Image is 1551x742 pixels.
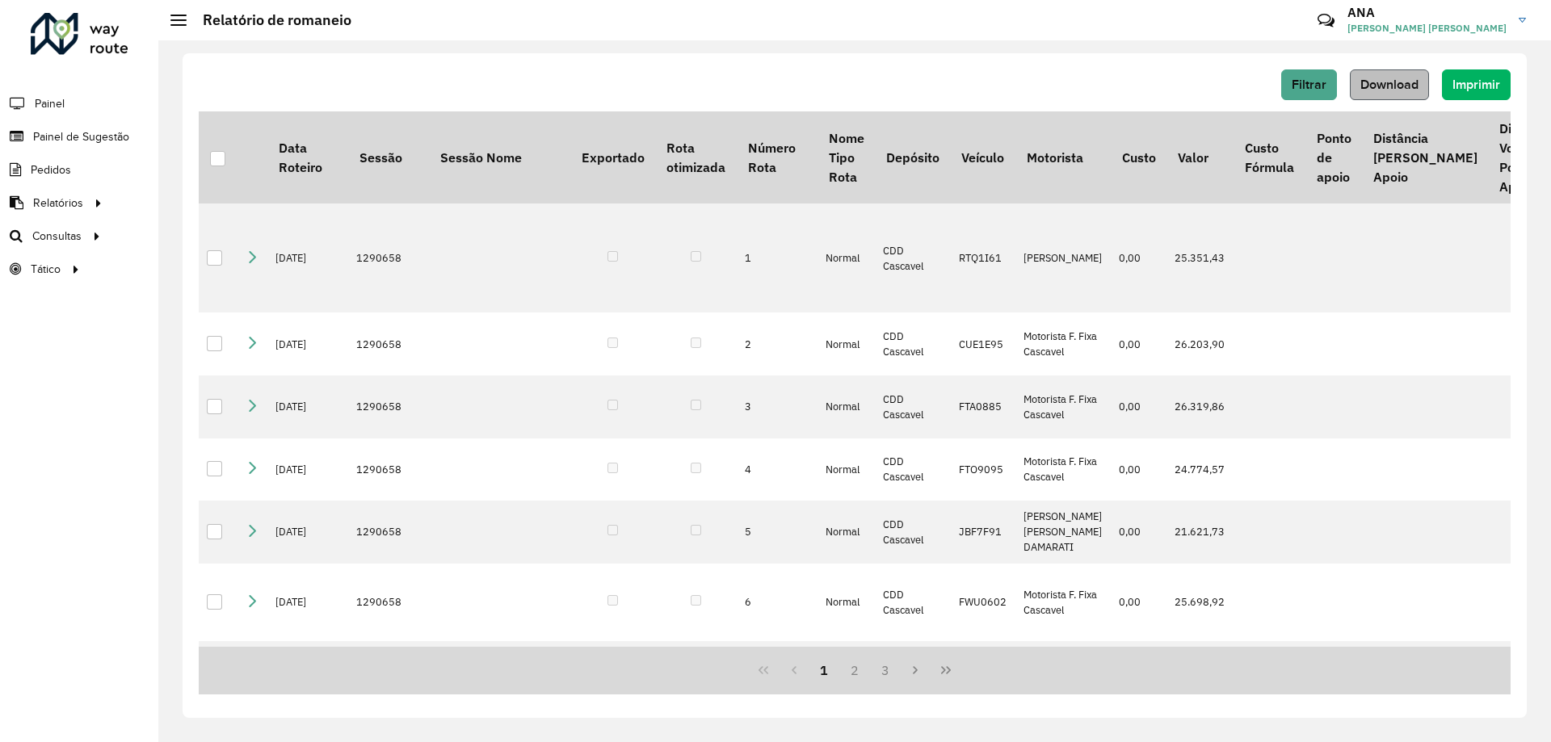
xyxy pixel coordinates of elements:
[267,312,348,375] td: [DATE]
[951,564,1015,642] td: FWU0602
[1111,312,1166,375] td: 0,00
[1015,641,1111,704] td: MOTORISTA
[1362,111,1488,203] th: Distância [PERSON_NAME] Apoio
[1111,501,1166,564] td: 0,00
[818,564,875,642] td: Normal
[1234,111,1305,203] th: Custo Fórmula
[1015,564,1111,642] td: Motorista F. Fixa Cascavel
[35,95,65,112] span: Painel
[901,655,931,685] button: Next Page
[1452,78,1500,91] span: Imprimir
[737,501,818,564] td: 5
[187,11,351,29] h2: Relatório de romaneio
[267,111,348,203] th: Data Roteiro
[1166,564,1234,642] td: 25.698,92
[1015,438,1111,501] td: Motorista F. Fixa Cascavel
[655,111,736,203] th: Rota otimizada
[818,501,875,564] td: Normal
[1015,375,1111,438] td: Motorista F. Fixa Cascavel
[267,375,348,438] td: [DATE]
[737,375,818,438] td: 3
[348,564,429,642] td: 1290658
[951,438,1015,501] td: FTO9095
[818,438,875,501] td: Normal
[875,501,950,564] td: CDD Cascavel
[1015,312,1111,375] td: Motorista F. Fixa Cascavel
[931,655,961,685] button: Last Page
[1015,111,1111,203] th: Motorista
[1281,69,1337,100] button: Filtrar
[348,375,429,438] td: 1290658
[737,641,818,704] td: 7
[1292,78,1326,91] span: Filtrar
[875,203,950,312] td: CDD Cascavel
[875,111,950,203] th: Depósito
[348,203,429,312] td: 1290658
[875,438,950,501] td: CDD Cascavel
[267,203,348,312] td: [DATE]
[348,111,429,203] th: Sessão
[951,203,1015,312] td: RTQ1I61
[267,501,348,564] td: [DATE]
[31,261,61,278] span: Tático
[1111,641,1166,704] td: 0,00
[348,641,429,704] td: 1290658
[951,375,1015,438] td: FTA0885
[818,111,875,203] th: Nome Tipo Rota
[737,312,818,375] td: 2
[32,228,82,245] span: Consultas
[1347,5,1507,20] h3: ANA
[737,111,818,203] th: Número Rota
[1015,203,1111,312] td: [PERSON_NAME]
[1111,203,1166,312] td: 0,00
[818,312,875,375] td: Normal
[1166,438,1234,501] td: 24.774,57
[570,111,655,203] th: Exportado
[818,641,875,704] td: Normal
[1166,375,1234,438] td: 26.319,86
[267,641,348,704] td: [DATE]
[1166,111,1234,203] th: Valor
[1305,111,1362,203] th: Ponto de apoio
[875,564,950,642] td: CDD Cascavel
[737,564,818,642] td: 6
[429,111,570,203] th: Sessão Nome
[1309,3,1343,38] a: Contato Rápido
[875,375,950,438] td: CDD Cascavel
[31,161,71,178] span: Pedidos
[267,438,348,501] td: [DATE]
[737,203,818,312] td: 1
[1442,69,1511,100] button: Imprimir
[1360,78,1419,91] span: Download
[1350,69,1429,100] button: Download
[33,128,129,145] span: Painel de Sugestão
[737,438,818,501] td: 4
[33,195,83,212] span: Relatórios
[1166,641,1234,704] td: 23.258,94
[951,111,1015,203] th: Veículo
[1166,501,1234,564] td: 21.621,73
[870,655,901,685] button: 3
[1347,21,1507,36] span: [PERSON_NAME] [PERSON_NAME]
[875,312,950,375] td: CDD Cascavel
[818,375,875,438] td: Normal
[839,655,870,685] button: 2
[951,501,1015,564] td: JBF7F91
[818,203,875,312] td: Normal
[348,501,429,564] td: 1290658
[1166,203,1234,312] td: 25.351,43
[1111,564,1166,642] td: 0,00
[809,655,839,685] button: 1
[348,438,429,501] td: 1290658
[951,641,1015,704] td: FPZ9B16
[348,312,429,375] td: 1290658
[875,641,950,704] td: CDD Cascavel
[951,312,1015,375] td: CUE1E95
[267,564,348,642] td: [DATE]
[1111,375,1166,438] td: 0,00
[1015,501,1111,564] td: [PERSON_NAME] [PERSON_NAME] DAMARATI
[1111,438,1166,501] td: 0,00
[1111,111,1166,203] th: Custo
[1166,312,1234,375] td: 26.203,90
